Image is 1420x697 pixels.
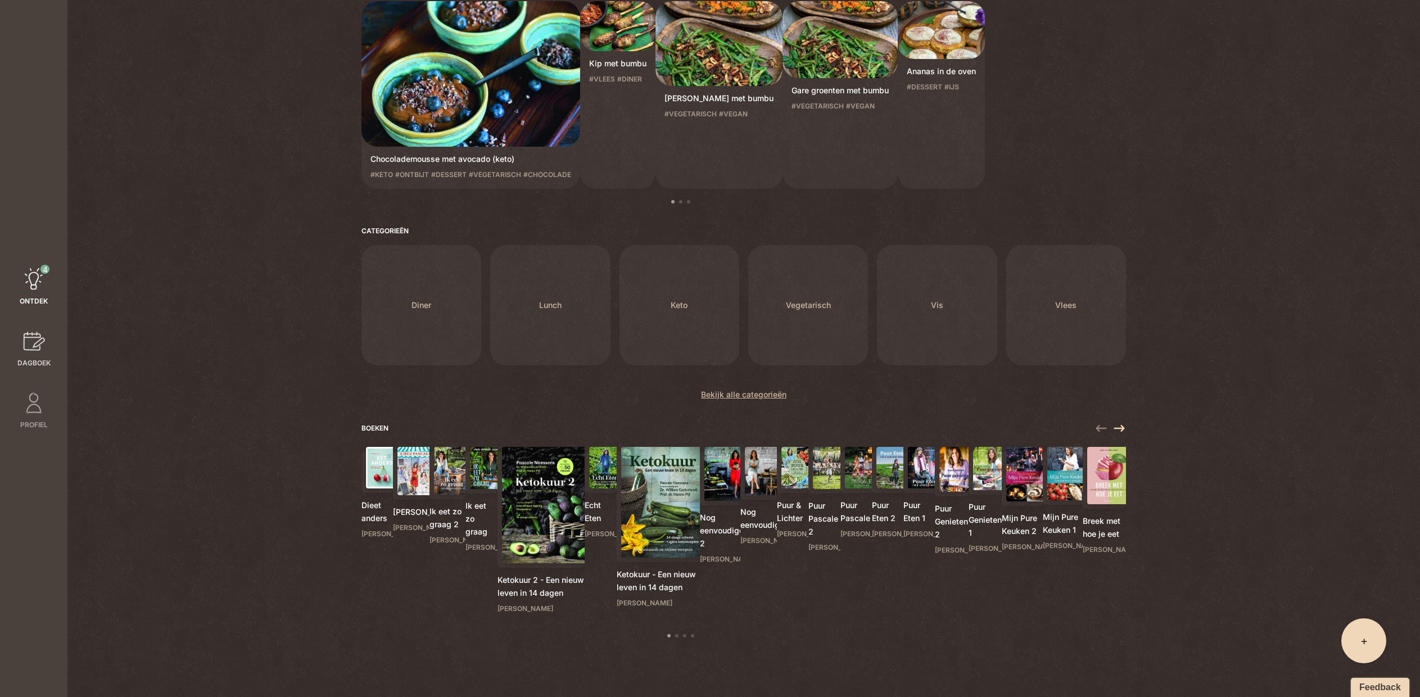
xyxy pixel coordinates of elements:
a: diner [361,245,481,365]
span: vegetarisch [786,298,831,311]
p: Puur & Lichter [777,499,808,524]
span: [PERSON_NAME] [872,529,903,539]
img: Ketokuur 2 - Een nieuw leven in 14 dagen [502,447,590,564]
span: [PERSON_NAME] [498,604,585,614]
img: Puur Genieten 1 [973,447,1006,491]
span: #vegetarisch [792,101,844,111]
img: Chez Pascale [397,447,434,496]
span: vis [931,298,943,311]
span: 4 [40,265,49,274]
p: Ananas in de oven [907,65,976,78]
img: Puur Pascale [845,447,876,489]
img: Mijn Pure Keuken 1 [1047,447,1087,500]
p: Nog eenvoudiger 2 [700,511,740,550]
img: Breek met hoe je eet [1087,447,1130,505]
span: #chocolade [523,170,571,180]
p: [PERSON_NAME] met bumbu [664,92,774,105]
span: diner [411,298,431,311]
p: Ketokuur 2 - Een nieuw leven in 14 dagen [498,573,585,599]
p: Puur Genieten 2 [935,502,969,541]
span: [PERSON_NAME] [740,536,777,546]
p: Echt Eten [585,499,616,524]
img: Ik eet zo graag 2 [434,447,470,495]
span: [PERSON_NAME] [465,542,498,553]
span: #ontbijt [395,170,429,180]
p: Puur Pascale [840,499,872,524]
p: Chocolademousse met avocado (keto) [370,152,571,165]
button: Carousel Page 2 [679,200,682,203]
span: #ijs [944,82,959,92]
a: vegetarisch [748,245,868,365]
a: keto [619,245,739,365]
div: Carousel Pagination [361,634,1000,637]
span: #vegan [719,109,748,119]
img: Puur Eten 2 [876,447,908,489]
span: keto [671,298,688,311]
button: Carousel Page 1 (Current Slide) [667,634,671,637]
img: Puur Eten 1 [908,447,939,489]
button: Carousel Page 2 [675,634,679,637]
span: #vlees [589,74,615,84]
a: lunch [490,245,610,365]
button: Carousel Page 3 [683,634,686,637]
a: Kip met bumbu#vlees#diner [580,1,655,189]
p: Puur Eten 1 [903,499,935,524]
span: + [1360,633,1368,649]
a: Dieet andersDieet anders[PERSON_NAME] [361,442,393,549]
span: [PERSON_NAME] [1002,542,1043,552]
img: Mijn Pure Keuken 2 [1006,447,1047,501]
button: Carousel Page 3 [687,200,690,203]
span: [PERSON_NAME] [969,544,1001,554]
span: [PERSON_NAME] [617,598,700,608]
span: #keto [370,170,393,180]
img: Dieet anders [366,447,397,489]
span: Profiel [20,420,48,430]
span: [PERSON_NAME] [1083,545,1126,555]
div: Carousel Pagination [361,200,1000,203]
span: [PERSON_NAME] [700,554,740,564]
p: Dieet anders [361,499,393,524]
p: Puur Eten 2 [872,499,903,524]
span: [PERSON_NAME] [1043,541,1083,551]
span: [PERSON_NAME] [361,529,393,539]
a: Ik eet zo graagIk eet zo graag[PERSON_NAME] [465,442,498,562]
a: vlees [1006,245,1126,365]
span: Ontdek [20,296,48,306]
a: vis [877,245,997,365]
span: [PERSON_NAME] [808,542,840,553]
img: Nog eenvoudiger 2 [704,447,745,501]
span: [PERSON_NAME] [429,535,465,545]
a: Chez Pascale[PERSON_NAME][PERSON_NAME] [393,442,429,542]
h2: Boeken [361,423,1126,433]
p: Mijn Pure Keuken 1 [1043,510,1083,536]
img: Puur & Lichter [781,447,813,489]
span: [PERSON_NAME] [393,523,429,533]
p: Ketokuur - Een nieuw leven in 14 dagen [617,568,700,594]
img: Nog eenvoudiger [745,447,781,496]
p: Kip met bumbu [589,57,646,70]
button: Carousel Page 1 (Current Slide) [671,200,675,203]
iframe: Ybug feedback widget [1345,675,1412,697]
img: Puur Pascale 2 [813,447,845,489]
p: Gare groenten met bumbu [792,84,889,97]
p: Ik eet zo graag [465,499,498,538]
span: #diner [617,74,642,84]
p: Mijn Pure Keuken 2 [1002,512,1043,537]
a: Ik eet zo graag 2Ik eet zo graag 2[PERSON_NAME] [429,442,465,554]
span: lunch [539,298,562,311]
img: Ketokuur - Een nieuw leven in 14 dagen [621,447,704,558]
span: [PERSON_NAME] [777,529,808,539]
span: #dessert [431,170,467,180]
span: [PERSON_NAME] [840,529,872,539]
span: #vegetarisch [469,170,521,180]
span: Dagboek [17,358,51,368]
span: [PERSON_NAME] [585,529,616,539]
span: [PERSON_NAME] [903,529,935,539]
a: Chocolademousse met avocado (keto)#keto#ontbijt#dessert#vegetarisch#chocolade [361,1,580,189]
img: Echt Eten [589,447,621,489]
a: Ketokuur 2 - Een nieuw leven in 14 dagenKetokuur 2 - Een nieuw leven in 14 dagen[PERSON_NAME] [498,442,585,623]
p: Nog eenvoudiger [740,505,777,531]
span: #vegetarisch [664,109,717,119]
h2: Categorieën [361,226,1126,236]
